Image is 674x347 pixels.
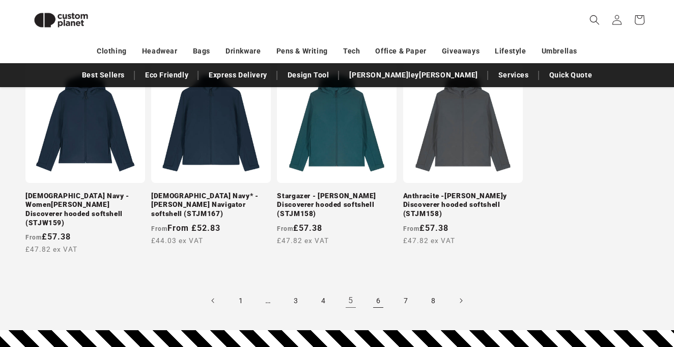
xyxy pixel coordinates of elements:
[450,289,472,312] a: Next page
[25,4,97,36] img: Custom Planet
[367,289,389,312] a: Page 6
[422,289,444,312] a: Page 8
[97,42,127,60] a: Clothing
[257,289,279,312] span: …
[395,289,417,312] a: Page 7
[343,42,360,60] a: Tech
[25,289,649,312] nav: Pagination
[493,66,534,84] a: Services
[623,298,674,347] iframe: Chat Widget
[202,289,224,312] a: Previous page
[276,42,328,60] a: Pens & Writing
[140,66,193,84] a: Eco Friendly
[285,289,307,312] a: Page 3
[204,66,272,84] a: Express Delivery
[142,42,178,60] a: Headwear
[544,66,598,84] a: Quick Quote
[403,192,523,219] a: Anthracite -[PERSON_NAME]y Discoverer hooded softshell (STJM158)
[542,42,577,60] a: Umbrellas
[375,42,426,60] a: Office & Paper
[226,42,261,60] a: Drinkware
[25,192,145,227] a: [DEMOGRAPHIC_DATA] Navy - Women[PERSON_NAME] Discoverer hooded softshell (STJW159)
[583,9,606,31] summary: Search
[312,289,334,312] a: Page 4
[230,289,252,312] a: Page 1
[344,66,483,84] a: [PERSON_NAME]ley[PERSON_NAME]
[495,42,526,60] a: Lifestyle
[151,192,271,219] a: [DEMOGRAPHIC_DATA] Navy* - [PERSON_NAME] Navigator softshell (STJM167)
[442,42,480,60] a: Giveaways
[77,66,130,84] a: Best Sellers
[283,66,334,84] a: Design Tool
[340,289,362,312] a: Page 5
[277,192,397,219] a: Stargazer - [PERSON_NAME] Discoverer hooded softshell (STJM158)
[193,42,210,60] a: Bags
